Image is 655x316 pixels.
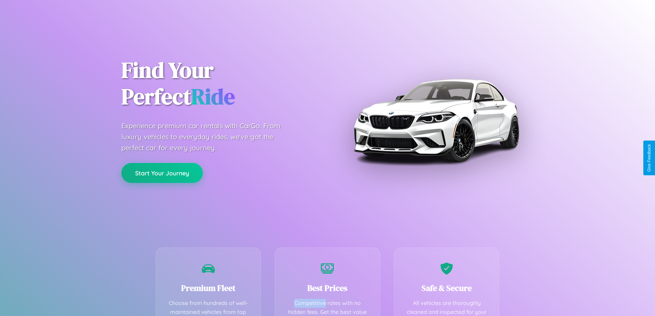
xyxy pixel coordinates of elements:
div: Give Feedback [647,144,652,172]
p: Experience premium car rentals with CarGo. From luxury vehicles to everyday rides, we've got the ... [121,120,293,153]
button: Start Your Journey [121,163,203,183]
h3: Best Prices [285,282,370,294]
h3: Safe & Secure [405,282,489,294]
h3: Premium Fleet [166,282,251,294]
h1: Find Your Perfect [121,57,317,110]
span: Ride [191,81,235,111]
img: Premium BMW car rental vehicle [350,34,522,206]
